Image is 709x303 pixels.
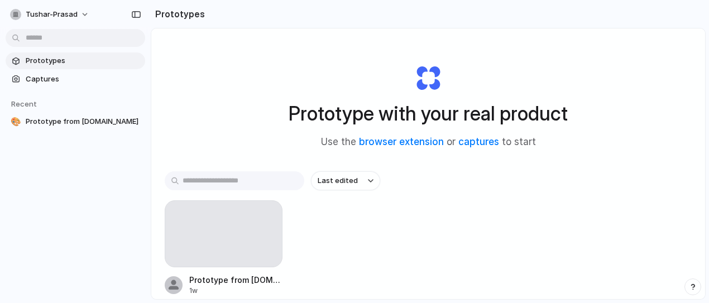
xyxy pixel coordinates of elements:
h2: Prototypes [151,7,205,21]
span: Last edited [318,175,358,186]
button: Last edited [311,171,380,190]
a: captures [458,136,499,147]
span: tushar-prasad [26,9,78,20]
span: Use the or to start [321,135,536,150]
span: Prototypes [26,55,141,66]
span: Prototype from [DOMAIN_NAME] [189,274,282,286]
a: 🎨Prototype from [DOMAIN_NAME] [6,113,145,130]
span: Recent [11,99,37,108]
a: Captures [6,71,145,88]
span: Captures [26,74,141,85]
a: Prototypes [6,52,145,69]
span: Prototype from [DOMAIN_NAME] [26,116,141,127]
button: tushar-prasad [6,6,95,23]
div: 1w [189,286,282,296]
h1: Prototype with your real product [289,99,568,128]
a: Prototype from [DOMAIN_NAME]1w [165,200,282,296]
div: 🎨 [10,116,21,127]
a: browser extension [359,136,444,147]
